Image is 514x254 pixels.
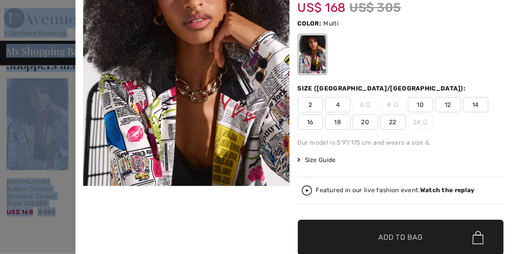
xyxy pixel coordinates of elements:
div: Our model is 5'9"/175 cm and wears a size 6. [298,138,504,147]
span: 16 [298,114,323,130]
span: 18 [325,114,351,130]
img: Bag.svg [473,231,484,244]
div: Featured in our live fashion event. [316,187,475,194]
span: 8 [380,97,406,112]
span: 12 [435,97,461,112]
div: Size ([GEOGRAPHIC_DATA]/[GEOGRAPHIC_DATA]): [298,84,468,93]
span: 22 [380,114,406,130]
span: 4 [325,97,351,112]
span: 2 [298,97,323,112]
span: Chat [22,7,43,16]
img: ring-m.svg [394,102,399,107]
span: 24 [408,114,433,130]
span: 6 [353,97,378,112]
span: Color: [298,20,322,27]
img: ring-m.svg [423,120,428,125]
span: Size Guide [298,155,336,165]
strong: Watch the replay [420,187,475,194]
img: ring-m.svg [366,102,371,107]
span: 10 [408,97,433,112]
span: 20 [353,114,378,130]
span: 14 [463,97,489,112]
span: Add to Bag [379,233,423,243]
div: Multi [299,35,325,74]
span: Multi [324,20,339,27]
img: Watch the replay [302,186,312,196]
